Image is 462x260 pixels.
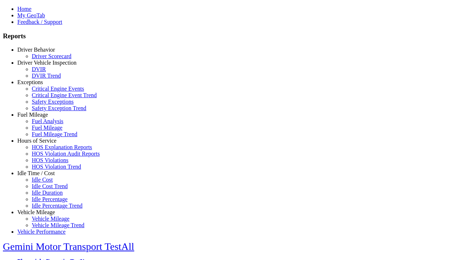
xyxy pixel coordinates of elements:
[17,112,48,118] a: Fuel Mileage
[32,190,63,196] a: Idle Duration
[32,177,53,183] a: Idle Cost
[32,99,74,105] a: Safety Exceptions
[32,105,86,111] a: Safety Exception Trend
[3,241,134,252] a: Gemini Motor Transport TestAll
[17,12,45,18] a: My GeoTab
[32,53,71,59] a: Driver Scorecard
[17,170,55,176] a: Idle Time / Cost
[17,6,31,12] a: Home
[32,196,67,202] a: Idle Percentage
[32,151,100,157] a: HOS Violation Audit Reports
[17,60,77,66] a: Driver Vehicle Inspection
[32,86,84,92] a: Critical Engine Events
[32,183,68,189] a: Idle Cost Trend
[32,125,62,131] a: Fuel Mileage
[32,92,97,98] a: Critical Engine Event Trend
[32,164,81,170] a: HOS Violation Trend
[17,229,66,235] a: Vehicle Performance
[32,118,64,124] a: Fuel Analysis
[32,157,68,163] a: HOS Violations
[32,222,84,228] a: Vehicle Mileage Trend
[17,19,62,25] a: Feedback / Support
[32,144,92,150] a: HOS Explanation Reports
[17,138,56,144] a: Hours of Service
[17,209,55,215] a: Vehicle Mileage
[32,66,46,72] a: DVIR
[32,216,69,222] a: Vehicle Mileage
[17,47,55,53] a: Driver Behavior
[32,73,61,79] a: DVIR Trend
[32,203,82,209] a: Idle Percentage Trend
[32,131,77,137] a: Fuel Mileage Trend
[17,79,43,85] a: Exceptions
[3,32,459,40] h3: Reports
